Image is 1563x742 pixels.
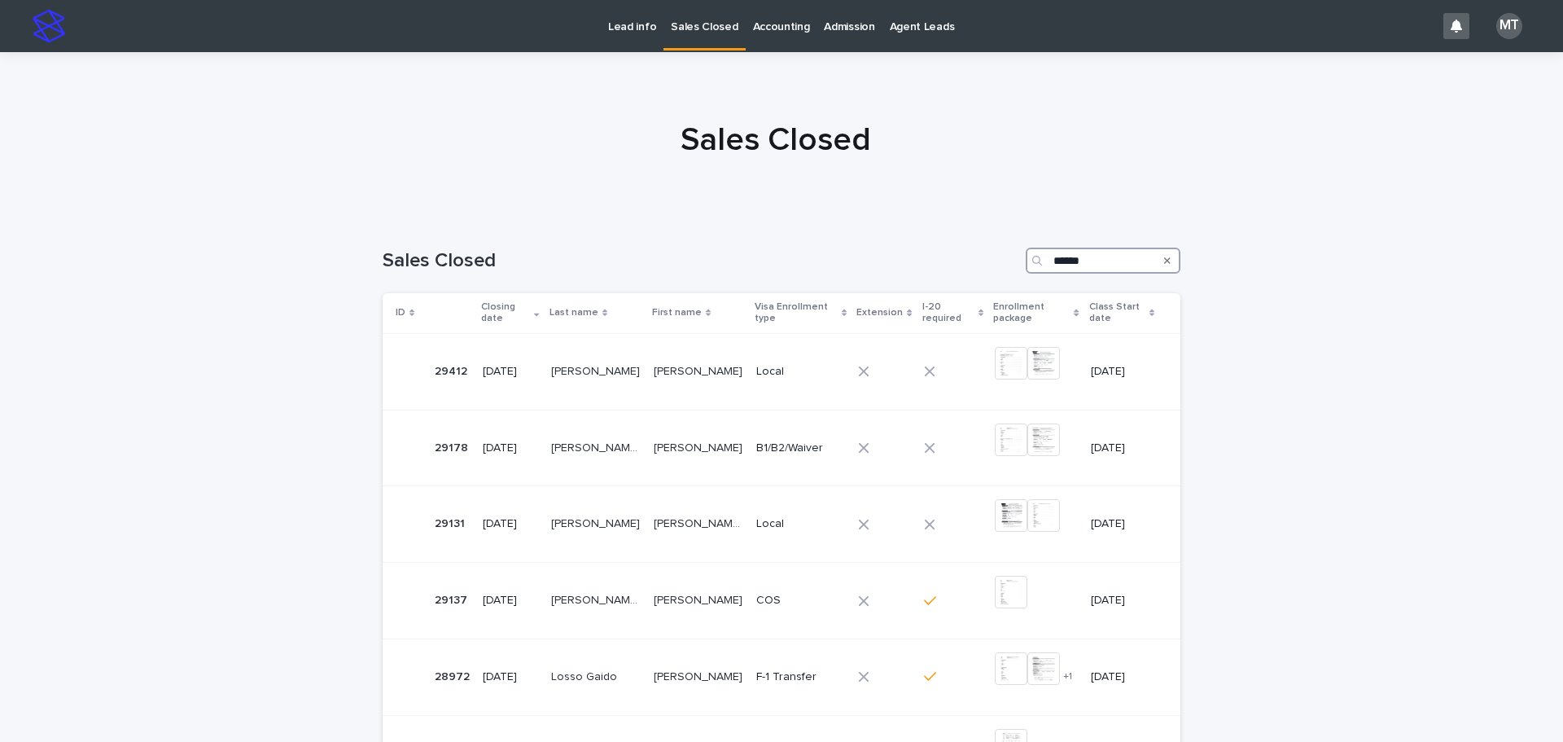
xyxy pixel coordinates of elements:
[481,298,530,328] p: Closing date
[652,304,702,322] p: First name
[1091,365,1155,379] p: [DATE]
[383,333,1180,410] tr: 2941229412 [DATE][PERSON_NAME][PERSON_NAME] [PERSON_NAME][PERSON_NAME] Local[DATE]
[483,441,538,455] p: [DATE]
[1063,672,1072,682] span: + 1
[551,514,643,531] p: Castillo Vargas Machuca
[396,304,405,322] p: ID
[383,639,1180,715] tr: 2897228972 [DATE]Losso GaidoLosso Gaido [PERSON_NAME][PERSON_NAME] F-1 Transfer+1[DATE]
[654,438,746,455] p: Gaudis Josefina
[654,514,746,531] p: [PERSON_NAME] [PERSON_NAME]
[377,121,1175,160] h1: Sales Closed
[756,441,845,455] p: B1/B2/Waiver
[383,249,1019,273] h1: Sales Closed
[756,594,845,608] p: COS
[856,304,903,322] p: Extension
[383,486,1180,563] tr: 2913129131 [DATE][PERSON_NAME][PERSON_NAME] [PERSON_NAME] [PERSON_NAME][PERSON_NAME] [PERSON_NAME...
[1091,517,1155,531] p: [DATE]
[654,362,746,379] p: [PERSON_NAME]
[922,298,974,328] p: I-20 required
[483,670,538,684] p: [DATE]
[483,365,538,379] p: [DATE]
[551,438,644,455] p: Briceno de Bermudez
[33,10,65,42] img: stacker-logo-s-only.png
[383,563,1180,639] tr: 2913729137 [DATE][PERSON_NAME] Do [PERSON_NAME][PERSON_NAME] Do [PERSON_NAME] [PERSON_NAME][PERSO...
[1091,670,1155,684] p: [DATE]
[654,667,746,684] p: [PERSON_NAME]
[993,298,1070,328] p: Enrollment package
[383,410,1180,486] tr: 2917829178 [DATE][PERSON_NAME] [PERSON_NAME][PERSON_NAME] [PERSON_NAME] [PERSON_NAME][PERSON_NAME...
[1496,13,1522,39] div: MT
[654,591,746,608] p: Giovanni Gabriel
[551,591,644,608] p: Fernandes Do Amaral
[435,362,471,379] p: 29412
[1089,298,1145,328] p: Class Start date
[755,298,838,328] p: Visa Enrollment type
[435,514,468,531] p: 29131
[483,517,538,531] p: [DATE]
[1026,248,1180,274] input: Search
[1091,441,1155,455] p: [DATE]
[756,517,845,531] p: Local
[549,304,598,322] p: Last name
[435,591,471,608] p: 29137
[435,438,471,455] p: 29178
[435,667,473,684] p: 28972
[551,667,620,684] p: Losso Gaido
[483,594,538,608] p: [DATE]
[756,365,845,379] p: Local
[1091,594,1155,608] p: [DATE]
[756,670,845,684] p: F-1 Transfer
[551,362,643,379] p: [PERSON_NAME]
